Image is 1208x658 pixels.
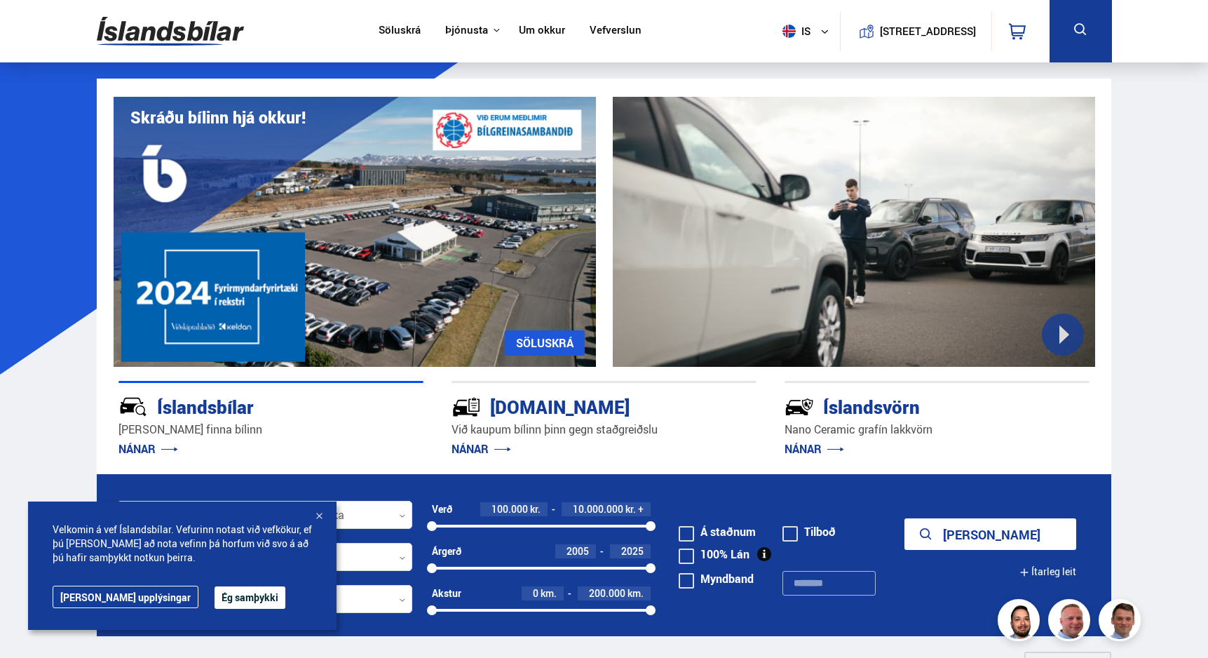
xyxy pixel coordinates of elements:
span: 100.000 [491,502,528,516]
img: siFngHWaQ9KaOqBr.png [1050,601,1092,643]
label: Myndband [679,573,754,584]
a: SÖLUSKRÁ [505,330,585,356]
span: + [638,504,644,515]
a: NÁNAR [785,441,844,457]
span: kr. [530,504,541,515]
img: svg+xml;base64,PHN2ZyB4bWxucz0iaHR0cDovL3d3dy53My5vcmcvMjAwMC9zdmciIHdpZHRoPSI1MTIiIGhlaWdodD0iNT... [782,25,796,38]
a: Vefverslun [590,24,642,39]
p: [PERSON_NAME] finna bílinn [118,422,423,438]
button: [STREET_ADDRESS] [885,25,971,37]
button: is [777,11,840,52]
span: km. [541,588,557,599]
div: Árgerð [432,546,461,557]
span: 0 [533,586,538,600]
label: Tilboð [782,526,836,537]
img: eKx6w-_Home_640_.png [114,97,596,367]
div: [DOMAIN_NAME] [452,394,707,418]
div: Íslandsbílar [118,394,374,418]
a: Um okkur [519,24,565,39]
span: 2005 [566,544,589,558]
div: Akstur [432,588,461,599]
span: 10.000.000 [573,502,623,516]
img: tr5P-W3DuiFaO7aO.svg [452,392,481,422]
span: km. [627,588,644,599]
a: NÁNAR [452,441,511,457]
div: Verð [432,504,452,515]
img: -Svtn6bYgwAsiwNX.svg [785,392,814,422]
img: nhp88E3Fdnt1Opn2.png [1000,601,1042,643]
button: Ítarleg leit [1019,556,1076,588]
p: Við kaupum bílinn þinn gegn staðgreiðslu [452,422,756,438]
a: Söluskrá [379,24,421,39]
span: Velkomin á vef Íslandsbílar. Vefurinn notast við vefkökur, ef þú [PERSON_NAME] að nota vefinn þá ... [53,523,312,565]
img: JRvxyua_JYH6wB4c.svg [118,392,148,422]
button: Þjónusta [445,24,488,37]
img: G0Ugv5HjCgRt.svg [97,8,244,54]
span: 2025 [621,544,644,558]
span: kr. [625,504,636,515]
label: 100% Lán [679,549,749,560]
span: 200.000 [589,586,625,600]
h1: Skráðu bílinn hjá okkur! [130,108,306,127]
button: Ég samþykki [215,586,285,609]
a: NÁNAR [118,441,178,457]
a: [STREET_ADDRESS] [848,11,984,51]
span: is [777,25,812,38]
p: Nano Ceramic grafín lakkvörn [785,422,1090,438]
div: Íslandsvörn [785,394,1040,418]
a: [PERSON_NAME] upplýsingar [53,586,198,608]
label: Á staðnum [679,526,756,537]
img: FbJEzSuNWCJXmdc-.webp [1101,601,1143,643]
button: [PERSON_NAME] [904,518,1076,550]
